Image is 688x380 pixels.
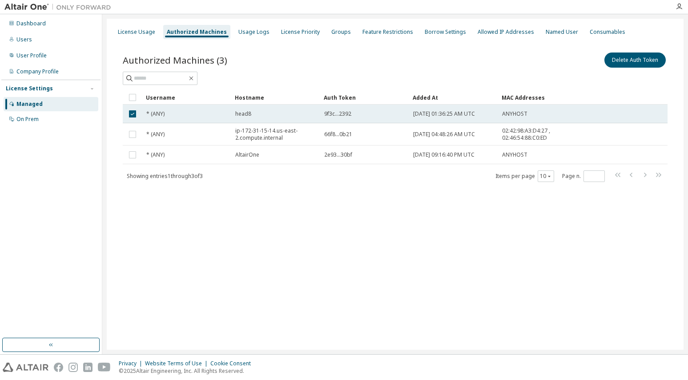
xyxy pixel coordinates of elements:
[145,360,210,367] div: Website Terms of Use
[362,28,413,36] div: Feature Restrictions
[146,131,165,138] span: * (ANY)
[413,151,475,158] span: [DATE] 09:16:40 PM UTC
[281,28,320,36] div: License Priority
[324,131,352,138] span: 66f8...0b21
[495,170,554,182] span: Items per page
[146,110,165,117] span: * (ANY)
[98,363,111,372] img: youtube.svg
[413,110,475,117] span: [DATE] 01:36:25 AM UTC
[16,20,46,27] div: Dashboard
[4,3,116,12] img: Altair One
[478,28,534,36] div: Allowed IP Addresses
[331,28,351,36] div: Groups
[562,170,605,182] span: Page n.
[16,101,43,108] div: Managed
[502,110,527,117] span: ANYHOST
[83,363,93,372] img: linkedin.svg
[3,363,48,372] img: altair_logo.svg
[502,90,574,105] div: MAC Addresses
[235,90,317,105] div: Hostname
[324,90,406,105] div: Auth Token
[210,360,256,367] div: Cookie Consent
[235,127,316,141] span: ip-172-31-15-14.us-east-2.compute.internal
[413,90,495,105] div: Added At
[68,363,78,372] img: instagram.svg
[16,52,47,59] div: User Profile
[123,54,227,66] span: Authorized Machines (3)
[16,36,32,43] div: Users
[238,28,270,36] div: Usage Logs
[235,151,259,158] span: AltairOne
[546,28,578,36] div: Named User
[16,116,39,123] div: On Prem
[146,151,165,158] span: * (ANY)
[167,28,227,36] div: Authorized Machines
[118,28,155,36] div: License Usage
[324,151,352,158] span: 2e93...30bf
[6,85,53,92] div: License Settings
[502,127,574,141] span: 02:42:98:A3:D4:27 , 02:46:54:88:C0:ED
[127,172,203,180] span: Showing entries 1 through 3 of 3
[604,53,666,68] button: Delete Auth Token
[502,151,527,158] span: ANYHOST
[235,110,251,117] span: head8
[146,90,228,105] div: Username
[413,131,475,138] span: [DATE] 04:48:26 AM UTC
[54,363,63,372] img: facebook.svg
[324,110,351,117] span: 9f3c...2392
[590,28,625,36] div: Consumables
[16,68,59,75] div: Company Profile
[119,360,145,367] div: Privacy
[425,28,466,36] div: Borrow Settings
[119,367,256,375] p: © 2025 Altair Engineering, Inc. All Rights Reserved.
[540,173,552,180] button: 10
